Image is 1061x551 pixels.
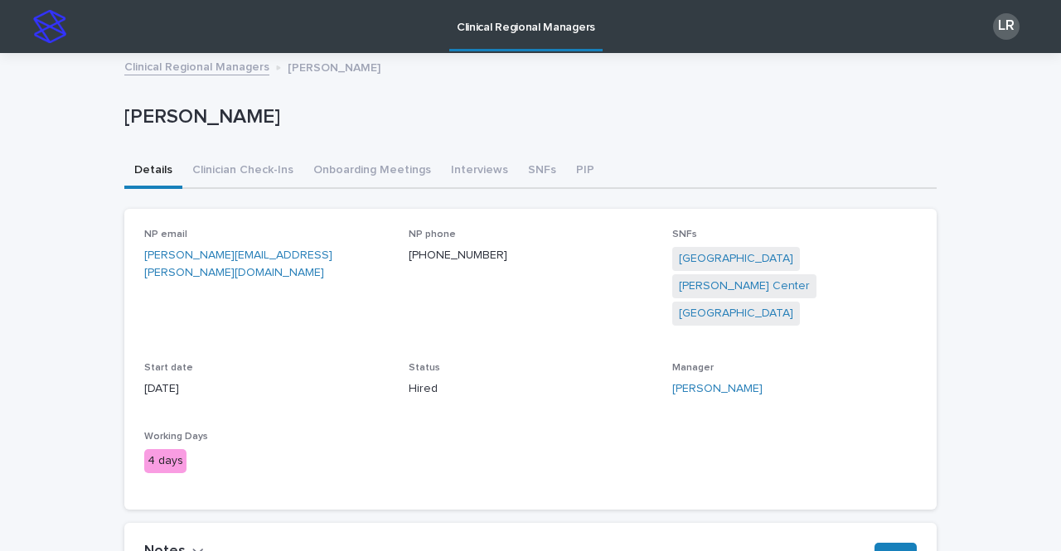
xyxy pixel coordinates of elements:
span: Status [409,363,440,373]
p: [PERSON_NAME] [288,57,380,75]
p: Hired [409,380,653,398]
a: Clinical Regional Managers [124,56,269,75]
a: [GEOGRAPHIC_DATA] [679,305,793,322]
button: Details [124,154,182,189]
button: Onboarding Meetings [303,154,441,189]
span: Start date [144,363,193,373]
div: 4 days [144,449,187,473]
a: [PHONE_NUMBER] [409,249,507,261]
div: LR [993,13,1020,40]
p: [PERSON_NAME] [124,105,930,129]
span: NP phone [409,230,456,239]
a: [PERSON_NAME] Center [679,278,810,295]
span: NP email [144,230,187,239]
img: stacker-logo-s-only.png [33,10,66,43]
span: Working Days [144,432,208,442]
a: [PERSON_NAME] [672,380,763,398]
a: [PERSON_NAME][EMAIL_ADDRESS][PERSON_NAME][DOMAIN_NAME] [144,249,332,278]
button: PIP [566,154,604,189]
p: [DATE] [144,380,389,398]
button: Interviews [441,154,518,189]
a: [GEOGRAPHIC_DATA] [679,250,793,268]
span: SNFs [672,230,697,239]
span: Manager [672,363,714,373]
button: SNFs [518,154,566,189]
button: Clinician Check-Ins [182,154,303,189]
